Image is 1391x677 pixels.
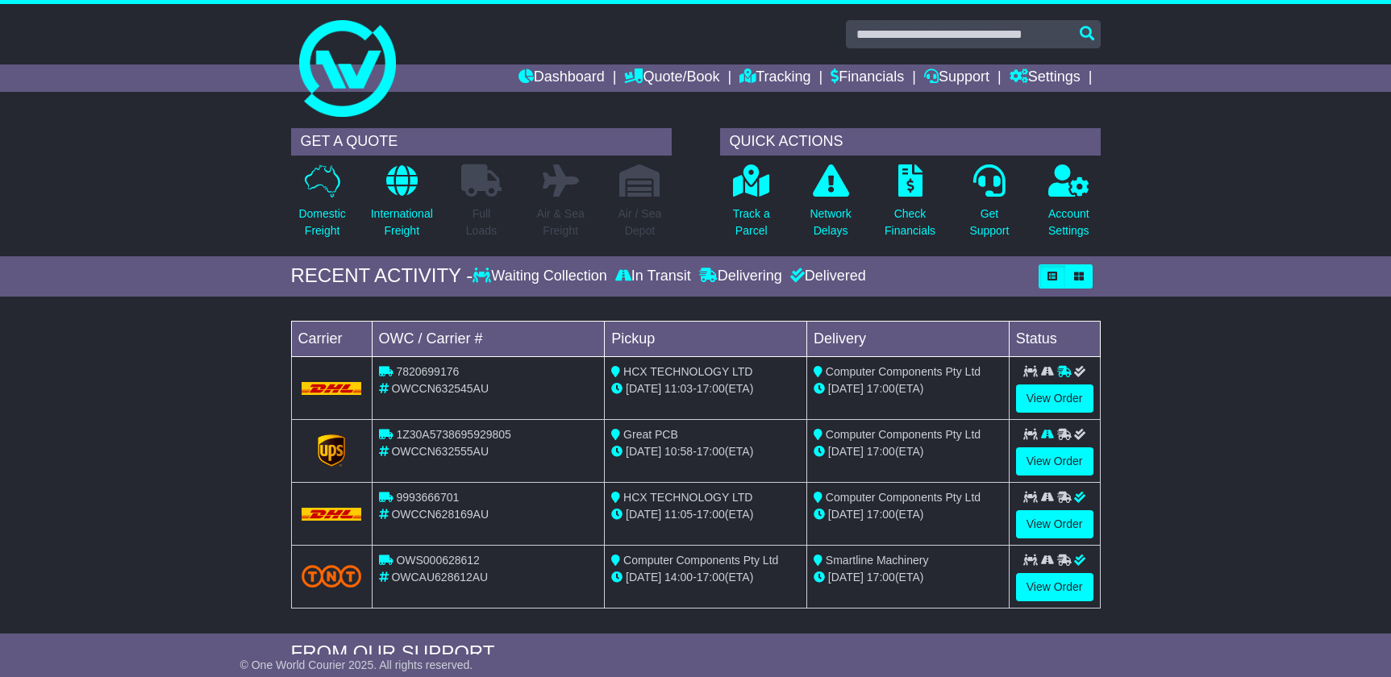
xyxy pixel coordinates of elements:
span: OWCCN628169AU [391,508,489,521]
p: Account Settings [1048,206,1089,239]
span: OWCAU628612AU [391,571,488,584]
span: 17:00 [697,382,725,395]
a: AccountSettings [1047,164,1090,248]
div: (ETA) [814,443,1002,460]
td: Pickup [605,321,807,356]
p: Track a Parcel [733,206,770,239]
td: OWC / Carrier # [372,321,605,356]
div: FROM OUR SUPPORT [291,642,1101,665]
span: 17:00 [697,571,725,584]
span: 17:00 [867,382,895,395]
img: TNT_Domestic.png [302,565,362,587]
a: CheckFinancials [884,164,936,248]
span: 17:00 [697,445,725,458]
span: HCX TECHNOLOGY LTD [623,491,752,504]
span: [DATE] [626,445,661,458]
span: 7820699176 [396,365,459,378]
span: 17:00 [867,571,895,584]
div: - (ETA) [611,380,800,397]
span: OWCCN632555AU [391,445,489,458]
span: Computer Components Pty Ltd [826,491,981,504]
div: Waiting Collection [473,268,610,285]
a: NetworkDelays [809,164,852,248]
span: HCX TECHNOLOGY LTD [623,365,752,378]
div: - (ETA) [611,569,800,586]
div: (ETA) [814,380,1002,397]
a: Track aParcel [732,164,771,248]
p: Domestic Freight [298,206,345,239]
div: (ETA) [814,506,1002,523]
span: 17:00 [867,508,895,521]
div: RECENT ACTIVITY - [291,264,473,288]
div: Delivering [695,268,786,285]
div: - (ETA) [611,443,800,460]
a: View Order [1016,510,1093,538]
div: (ETA) [814,569,1002,586]
span: 17:00 [697,508,725,521]
a: DomesticFreight [298,164,346,248]
a: View Order [1016,447,1093,476]
div: Delivered [786,268,866,285]
span: 11:05 [664,508,693,521]
span: 11:03 [664,382,693,395]
p: Network Delays [810,206,851,239]
span: 1Z30A5738695929805 [396,428,510,441]
img: GetCarrierServiceLogo [318,434,345,467]
td: Status [1009,321,1100,356]
p: International Freight [371,206,433,239]
span: [DATE] [828,508,864,521]
span: © One World Courier 2025. All rights reserved. [240,658,473,671]
td: Delivery [806,321,1009,356]
a: Quote/Book [624,64,719,92]
p: Air / Sea Depot [618,206,662,239]
span: [DATE] [828,382,864,395]
a: Financials [831,64,904,92]
div: QUICK ACTIONS [720,128,1101,156]
div: In Transit [611,268,695,285]
a: InternationalFreight [370,164,434,248]
span: Computer Components Pty Ltd [826,428,981,441]
a: Dashboard [519,64,605,92]
span: 14:00 [664,571,693,584]
span: Great PCB [623,428,678,441]
span: 17:00 [867,445,895,458]
span: OWCCN632545AU [391,382,489,395]
span: 9993666701 [396,491,459,504]
span: [DATE] [828,571,864,584]
span: Computer Components Pty Ltd [623,554,778,567]
a: View Order [1016,384,1093,413]
span: [DATE] [626,382,661,395]
a: Settings [1010,64,1081,92]
p: Check Financials [885,206,935,239]
a: View Order [1016,573,1093,601]
span: Computer Components Pty Ltd [826,365,981,378]
span: [DATE] [626,571,661,584]
div: GET A QUOTE [291,128,672,156]
td: Carrier [291,321,372,356]
span: Smartline Machinery [826,554,929,567]
span: OWS000628612 [396,554,480,567]
p: Get Support [969,206,1009,239]
a: Support [924,64,989,92]
span: 10:58 [664,445,693,458]
p: Air & Sea Freight [537,206,585,239]
img: DHL.png [302,508,362,521]
p: Full Loads [461,206,502,239]
span: [DATE] [828,445,864,458]
a: Tracking [739,64,810,92]
img: DHL.png [302,382,362,395]
div: - (ETA) [611,506,800,523]
span: [DATE] [626,508,661,521]
a: GetSupport [968,164,1010,248]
